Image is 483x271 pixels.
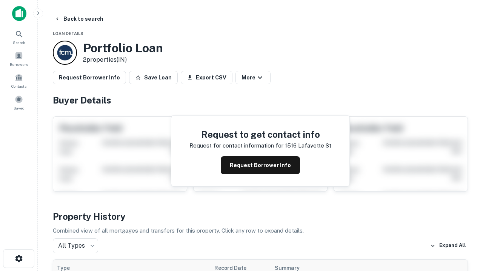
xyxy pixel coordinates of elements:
h4: Buyer Details [53,93,468,107]
a: Borrowers [2,49,35,69]
h4: Property History [53,210,468,223]
button: Expand All [428,240,468,251]
button: Request Borrower Info [221,156,300,174]
span: Saved [14,105,25,111]
h4: Request to get contact info [189,128,331,141]
span: Borrowers [10,61,28,67]
span: Search [13,40,25,46]
span: Loan Details [53,31,83,36]
button: Back to search [51,12,106,26]
a: Saved [2,92,35,113]
div: All Types [53,238,98,253]
h3: Portfolio Loan [83,41,163,55]
p: Request for contact information for [189,141,283,150]
button: Save Loan [129,71,178,84]
button: Request Borrower Info [53,71,126,84]
iframe: Chat Widget [445,187,483,223]
a: Search [2,27,35,47]
p: 1516 lafayette st [285,141,331,150]
button: Export CSV [181,71,232,84]
p: Combined view of all mortgages and transfers for this property. Click any row to expand details. [53,226,468,235]
p: 2 properties (IN) [83,55,163,64]
span: Contacts [11,83,26,89]
a: Contacts [2,70,35,91]
button: More [235,71,271,84]
img: capitalize-icon.png [12,6,26,21]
